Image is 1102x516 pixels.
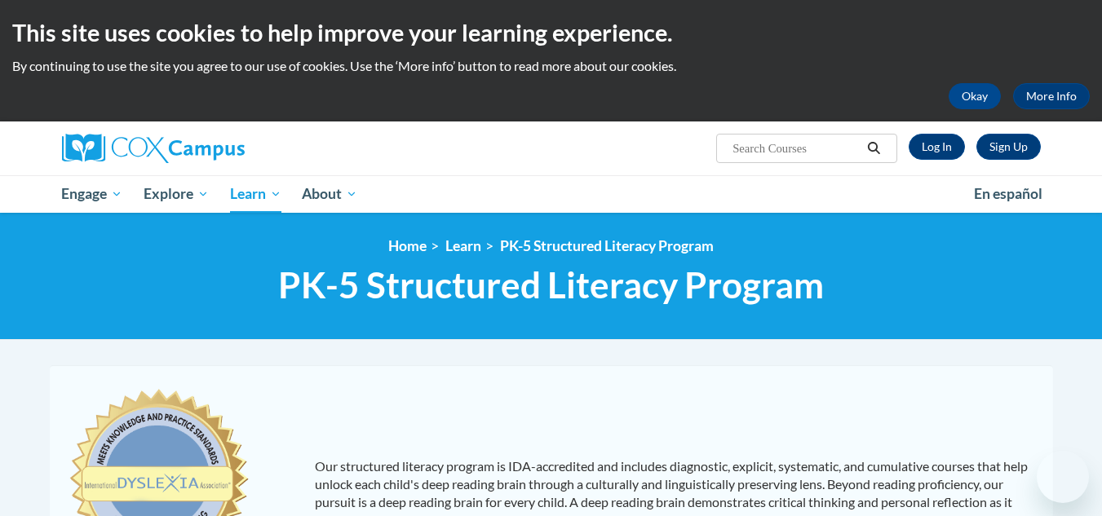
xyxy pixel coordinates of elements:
a: En español [963,177,1053,211]
a: Register [976,134,1041,160]
span: Learn [230,184,281,204]
a: Engage [51,175,134,213]
div: Main menu [38,175,1065,213]
h2: This site uses cookies to help improve your learning experience. [12,16,1090,49]
a: Learn [445,237,481,254]
img: Cox Campus [62,134,245,163]
a: More Info [1013,83,1090,109]
a: About [291,175,368,213]
span: Explore [144,184,209,204]
a: Cox Campus [62,134,372,163]
a: Home [388,237,427,254]
span: PK-5 Structured Literacy Program [278,263,824,307]
span: En español [974,185,1042,202]
a: PK-5 Structured Literacy Program [500,237,714,254]
iframe: Button to launch messaging window [1037,451,1089,503]
button: Okay [949,83,1001,109]
a: Log In [909,134,965,160]
button: Search [861,139,886,158]
span: About [302,184,357,204]
a: Explore [133,175,219,213]
input: Search Courses [731,139,861,158]
a: Learn [219,175,292,213]
span: Engage [61,184,122,204]
p: By continuing to use the site you agree to our use of cookies. Use the ‘More info’ button to read... [12,57,1090,75]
